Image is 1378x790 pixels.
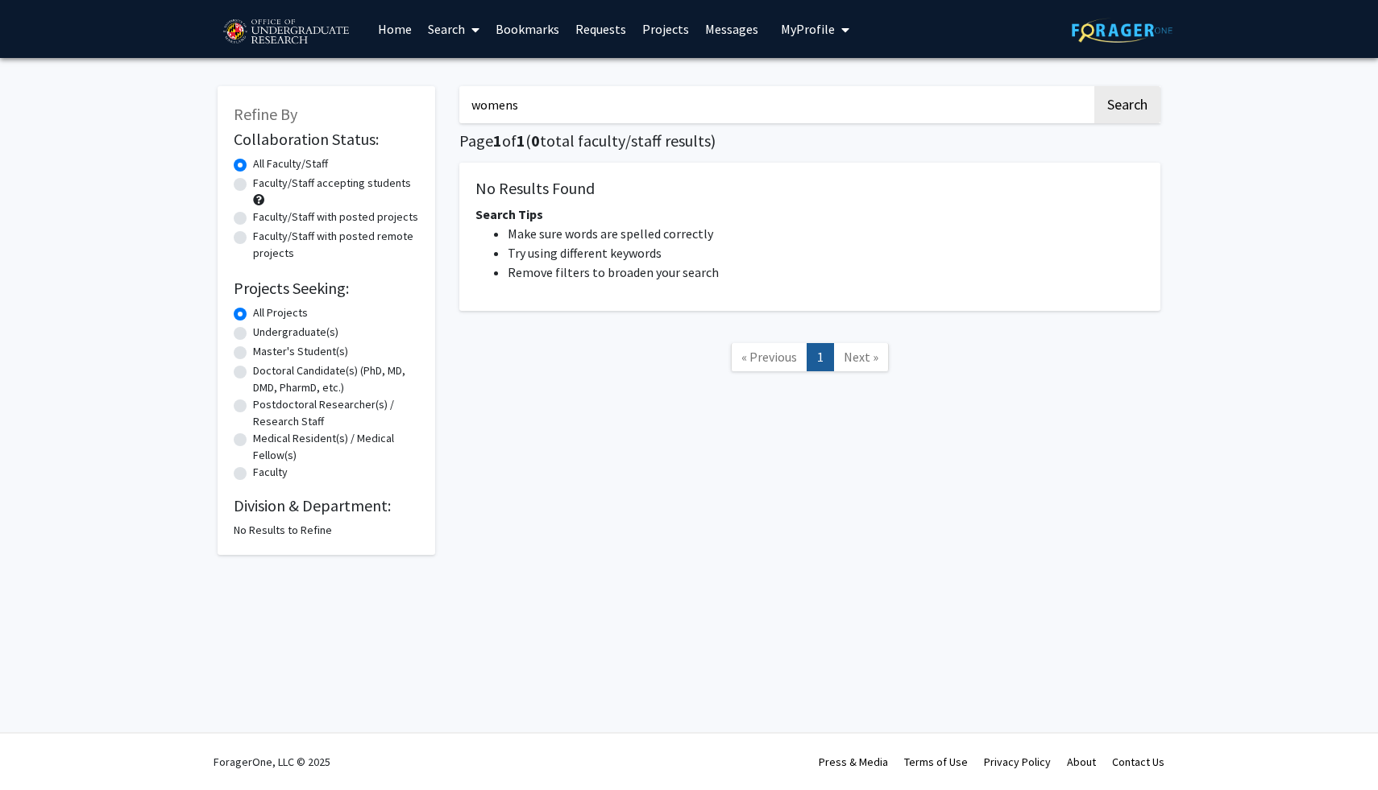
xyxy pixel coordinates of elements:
label: Doctoral Candidate(s) (PhD, MD, DMD, PharmD, etc.) [253,362,419,396]
h2: Division & Department: [234,496,419,515]
a: Requests [567,1,634,57]
h5: No Results Found [475,179,1144,198]
li: Make sure words are spelled correctly [508,224,1144,243]
nav: Page navigation [459,327,1160,392]
label: Undergraduate(s) [253,324,338,341]
a: Previous Page [731,343,807,371]
img: University of Maryland Logo [218,12,354,52]
label: Master's Student(s) [253,343,348,360]
label: Faculty [253,464,288,481]
span: 1 [493,130,502,151]
li: Try using different keywords [508,243,1144,263]
a: Press & Media [819,755,888,769]
a: Bookmarks [488,1,567,57]
a: Messages [697,1,766,57]
a: Projects [634,1,697,57]
a: Next Page [833,343,889,371]
h1: Page of ( total faculty/staff results) [459,131,1160,151]
span: 1 [517,130,525,151]
a: Privacy Policy [984,755,1051,769]
label: Postdoctoral Researcher(s) / Research Staff [253,396,419,430]
span: Search Tips [475,206,543,222]
a: Home [370,1,420,57]
button: Search [1094,86,1160,123]
iframe: Chat [12,718,68,778]
a: Search [420,1,488,57]
h2: Projects Seeking: [234,279,419,298]
label: Medical Resident(s) / Medical Fellow(s) [253,430,419,464]
div: ForagerOne, LLC © 2025 [214,734,330,790]
label: All Projects [253,304,308,321]
a: Terms of Use [904,755,968,769]
a: 1 [807,343,834,371]
span: « Previous [741,349,797,365]
input: Search Keywords [459,86,1092,123]
label: Faculty/Staff with posted projects [253,209,418,225]
label: All Faculty/Staff [253,155,328,172]
span: Next » [844,349,878,365]
a: About [1067,755,1096,769]
li: Remove filters to broaden your search [508,263,1144,282]
img: ForagerOne Logo [1072,18,1173,43]
span: My Profile [781,21,835,37]
span: Refine By [234,104,297,124]
div: No Results to Refine [234,522,419,539]
a: Contact Us [1112,755,1164,769]
label: Faculty/Staff with posted remote projects [253,228,419,262]
h2: Collaboration Status: [234,130,419,149]
label: Faculty/Staff accepting students [253,175,411,192]
span: 0 [531,130,540,151]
